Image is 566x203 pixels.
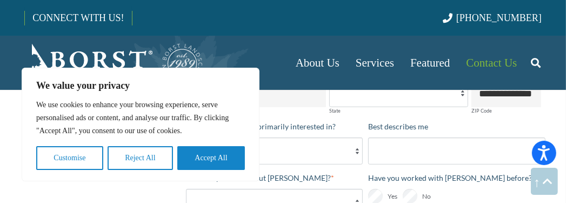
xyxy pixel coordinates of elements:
[348,36,402,90] a: Services
[36,99,245,137] p: We use cookies to enhance your browsing experience, serve personalised ads or content, and analys...
[368,137,545,165] select: Best describes me
[471,108,541,113] label: ZIP Code
[108,146,173,170] button: Reject All
[356,56,394,69] span: Services
[531,168,558,195] a: Back to top
[22,68,259,181] div: We value your privacy
[296,56,339,69] span: About Us
[36,146,103,170] button: Customise
[25,5,131,31] a: CONNECT WITH US!
[388,190,397,203] span: Yes
[410,56,450,69] span: Featured
[36,79,245,92] p: We value your privacy
[402,36,458,90] a: Featured
[329,108,468,113] label: State
[177,146,245,170] button: Accept All
[443,12,542,23] a: [PHONE_NUMBER]
[186,137,363,165] select: What service are you primarily interested in?
[368,173,532,182] span: Have you worked with [PERSON_NAME] before?
[458,36,525,90] a: Contact Us
[24,41,204,84] a: Borst-Logo
[456,12,542,23] span: [PHONE_NUMBER]
[186,122,336,131] span: What service are you primarily interested in?
[525,49,547,76] a: Search
[467,56,517,69] span: Contact Us
[422,190,431,203] span: No
[368,122,428,131] span: Best describes me
[288,36,348,90] a: About Us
